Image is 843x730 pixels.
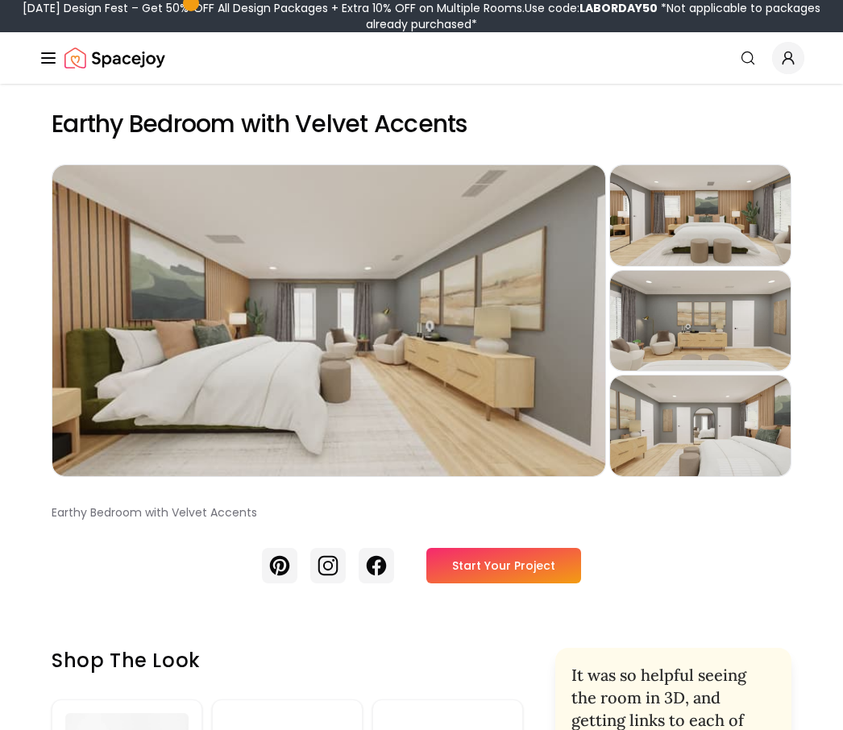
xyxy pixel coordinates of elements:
h3: Shop the look [52,648,523,674]
img: Spacejoy Logo [64,42,165,74]
p: Earthy Bedroom with Velvet Accents [52,503,791,522]
a: Spacejoy [64,42,165,74]
a: Start Your Project [426,548,581,583]
nav: Global [39,32,804,84]
h2: Earthy Bedroom with Velvet Accents [52,110,791,139]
